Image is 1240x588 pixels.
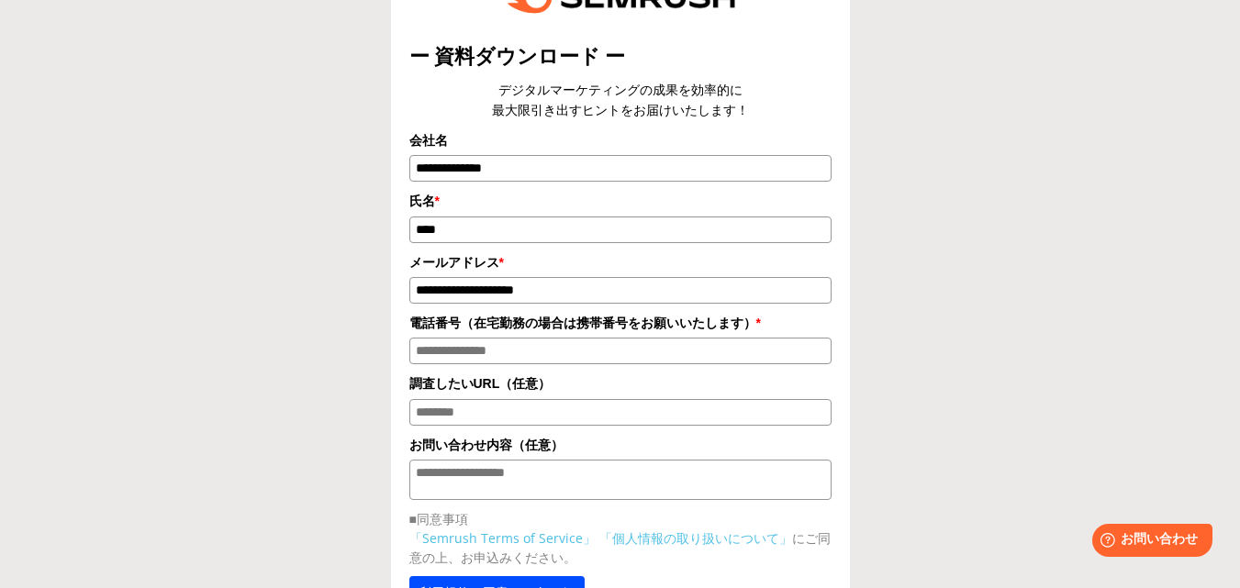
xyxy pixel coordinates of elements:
[599,529,792,547] a: 「個人情報の取り扱いについて」
[409,529,596,547] a: 「Semrush Terms of Service」
[409,130,832,150] label: 会社名
[409,313,832,333] label: 電話番号（在宅勤務の場合は携帯番号をお願いいたします）
[409,80,832,121] center: デジタルマーケティングの成果を効率的に 最大限引き出すヒントをお届けいたします！
[409,42,832,71] title: ー 資料ダウンロード ー
[409,528,832,567] p: にご同意の上、お申込みください。
[409,252,832,272] label: メールアドレス
[1077,516,1220,568] iframe: Help widget launcher
[409,373,832,394] label: 調査したいURL（任意）
[409,509,832,528] p: ■同意事項
[409,191,832,211] label: 氏名
[409,435,832,455] label: お問い合わせ内容（任意）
